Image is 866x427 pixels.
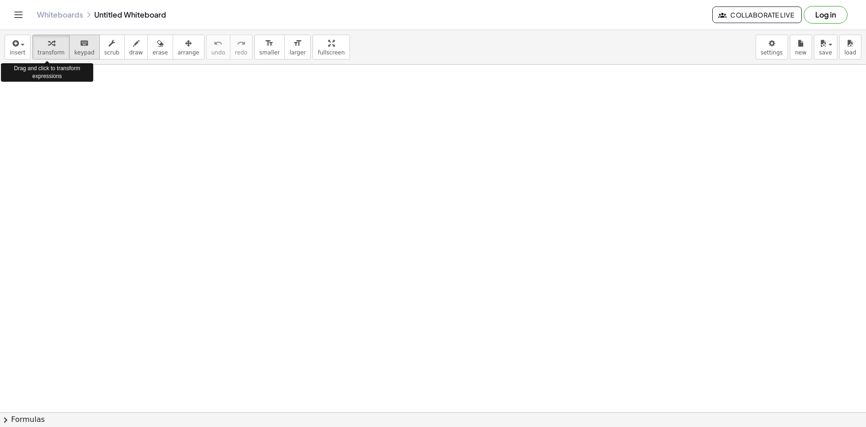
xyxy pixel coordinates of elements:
[37,10,83,19] a: Whiteboards
[790,35,812,60] button: new
[129,49,143,56] span: draw
[1,63,93,82] div: Drag and click to transform expressions
[99,35,125,60] button: scrub
[230,35,253,60] button: redoredo
[152,49,168,56] span: erase
[235,49,247,56] span: redo
[5,35,30,60] button: insert
[844,49,856,56] span: load
[173,35,204,60] button: arrange
[289,49,306,56] span: larger
[254,35,285,60] button: format_sizesmaller
[11,7,26,22] button: Toggle navigation
[814,35,837,60] button: save
[819,49,832,56] span: save
[124,35,148,60] button: draw
[37,49,65,56] span: transform
[284,35,311,60] button: format_sizelarger
[761,49,783,56] span: settings
[32,35,70,60] button: transform
[720,11,794,19] span: Collaborate Live
[712,6,802,23] button: Collaborate Live
[206,35,230,60] button: undoundo
[80,38,89,49] i: keyboard
[211,49,225,56] span: undo
[265,38,274,49] i: format_size
[804,6,848,24] button: Log in
[795,49,806,56] span: new
[147,35,173,60] button: erase
[178,49,199,56] span: arrange
[293,38,302,49] i: format_size
[313,35,349,60] button: fullscreen
[214,38,223,49] i: undo
[756,35,788,60] button: settings
[104,49,120,56] span: scrub
[74,49,95,56] span: keypad
[237,38,246,49] i: redo
[318,49,344,56] span: fullscreen
[69,35,100,60] button: keyboardkeypad
[10,49,25,56] span: insert
[839,35,861,60] button: load
[259,49,280,56] span: smaller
